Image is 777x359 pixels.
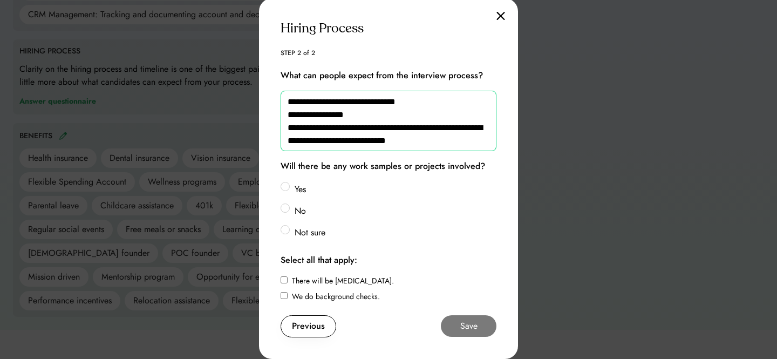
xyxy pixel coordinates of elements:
[281,160,485,173] div: Will there be any work samples or projects involved?
[281,20,496,37] div: Hiring Process
[496,11,505,21] img: close.svg
[281,254,357,267] div: Select all that apply:
[291,205,496,218] label: No
[281,69,483,82] div: What can people expect from the interview process?
[291,226,496,239] label: Not sure
[441,315,496,337] button: Save
[281,50,315,56] div: STEP 2 of 2
[291,183,496,196] label: Yes
[292,275,394,286] label: There will be [MEDICAL_DATA].
[281,315,336,337] button: Previous
[292,291,380,302] label: We do background checks.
